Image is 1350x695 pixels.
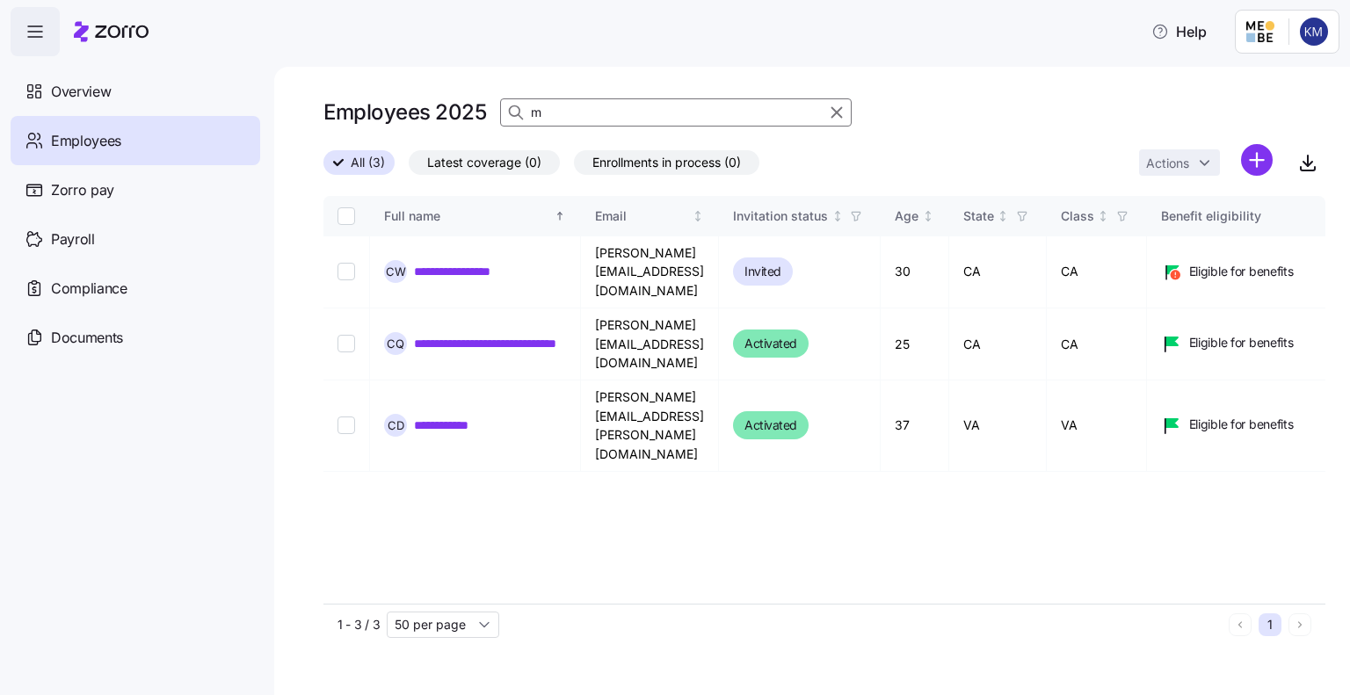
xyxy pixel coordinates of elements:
td: CA [1047,308,1147,380]
td: 25 [881,308,949,380]
img: Employer logo [1246,21,1274,42]
img: 44b41f1a780d076a4ae4ca23ad64d4f0 [1300,18,1328,46]
span: Employees [51,130,121,152]
span: Help [1151,21,1207,42]
div: Invitation status [733,206,828,226]
th: Full nameSorted ascending [370,196,581,236]
span: Latest coverage (0) [427,151,541,174]
svg: add icon [1241,144,1273,176]
button: Help [1137,14,1221,49]
span: Zorro pay [51,179,114,201]
input: Select record 1 [337,263,355,280]
div: Not sorted [831,210,844,222]
td: VA [949,380,1047,472]
a: Zorro pay [11,165,260,214]
span: Enrollments in process (0) [592,151,741,174]
a: Employees [11,116,260,165]
span: Overview [51,81,111,103]
span: Compliance [51,278,127,300]
input: Select record 2 [337,335,355,352]
input: Search Employees [500,98,852,127]
input: Select all records [337,207,355,225]
div: Age [895,206,918,226]
button: Next page [1288,613,1311,636]
td: [PERSON_NAME][EMAIL_ADDRESS][DOMAIN_NAME] [581,236,719,308]
td: [PERSON_NAME][EMAIL_ADDRESS][DOMAIN_NAME] [581,308,719,380]
span: Documents [51,327,123,349]
a: Payroll [11,214,260,264]
span: Invited [744,261,781,282]
input: Select record 3 [337,416,355,434]
span: Activated [744,415,797,436]
span: C W [386,266,406,278]
div: Class [1061,206,1094,226]
th: StateNot sorted [949,196,1047,236]
th: AgeNot sorted [881,196,949,236]
span: All (3) [351,151,385,174]
a: Overview [11,67,260,116]
div: Full name [384,206,551,226]
div: Not sorted [1097,210,1109,222]
span: Eligible for benefits [1189,263,1294,280]
button: 1 [1259,613,1281,636]
a: Compliance [11,264,260,313]
td: VA [1047,380,1147,472]
td: 37 [881,380,949,472]
div: Sorted ascending [554,210,566,222]
td: CA [949,236,1047,308]
span: C Q [387,338,404,350]
th: Invitation statusNot sorted [719,196,881,236]
td: CA [1047,236,1147,308]
span: Eligible for benefits [1189,334,1294,351]
th: ClassNot sorted [1047,196,1147,236]
button: Actions [1139,149,1220,176]
td: CA [949,308,1047,380]
span: Payroll [51,228,95,250]
h1: Employees 2025 [323,98,486,126]
span: 1 - 3 / 3 [337,616,380,633]
span: Activated [744,333,797,354]
button: Previous page [1229,613,1252,636]
th: EmailNot sorted [581,196,719,236]
a: Documents [11,313,260,362]
div: Not sorted [922,210,934,222]
span: Eligible for benefits [1189,416,1294,433]
div: Email [595,206,689,226]
td: [PERSON_NAME][EMAIL_ADDRESS][PERSON_NAME][DOMAIN_NAME] [581,380,719,472]
div: Not sorted [692,210,704,222]
div: State [963,206,994,226]
span: Actions [1146,157,1189,170]
div: Not sorted [997,210,1009,222]
td: 30 [881,236,949,308]
span: C D [388,420,404,431]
